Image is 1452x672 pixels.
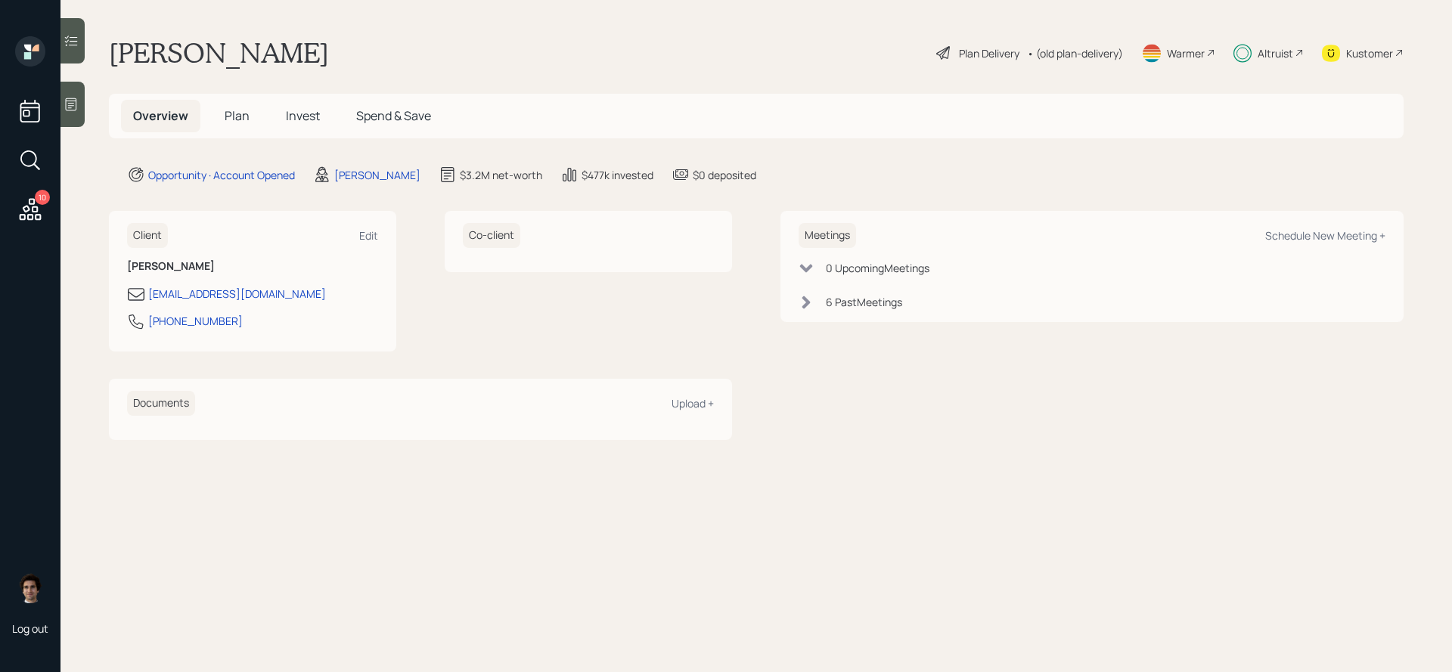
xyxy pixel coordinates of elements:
span: Overview [133,107,188,124]
div: 0 Upcoming Meeting s [826,260,929,276]
h6: Client [127,223,168,248]
div: $477k invested [582,167,653,183]
span: Spend & Save [356,107,431,124]
h6: [PERSON_NAME] [127,260,378,273]
div: Warmer [1167,45,1205,61]
div: [PERSON_NAME] [334,167,420,183]
div: Plan Delivery [959,45,1019,61]
div: $3.2M net-worth [460,167,542,183]
div: Edit [359,228,378,243]
div: [PHONE_NUMBER] [148,313,243,329]
div: Opportunity · Account Opened [148,167,295,183]
h6: Documents [127,391,195,416]
div: $0 deposited [693,167,756,183]
span: Plan [225,107,250,124]
div: 6 Past Meeting s [826,294,902,310]
div: Log out [12,621,48,636]
div: Schedule New Meeting + [1265,228,1385,243]
h6: Meetings [799,223,856,248]
h6: Co-client [463,223,520,248]
h1: [PERSON_NAME] [109,36,329,70]
div: [EMAIL_ADDRESS][DOMAIN_NAME] [148,286,326,302]
div: Altruist [1258,45,1293,61]
img: harrison-schaefer-headshot-2.png [15,573,45,603]
span: Invest [286,107,320,124]
div: 10 [35,190,50,205]
div: • (old plan-delivery) [1027,45,1123,61]
div: Upload + [672,396,714,410]
div: Kustomer [1346,45,1393,61]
